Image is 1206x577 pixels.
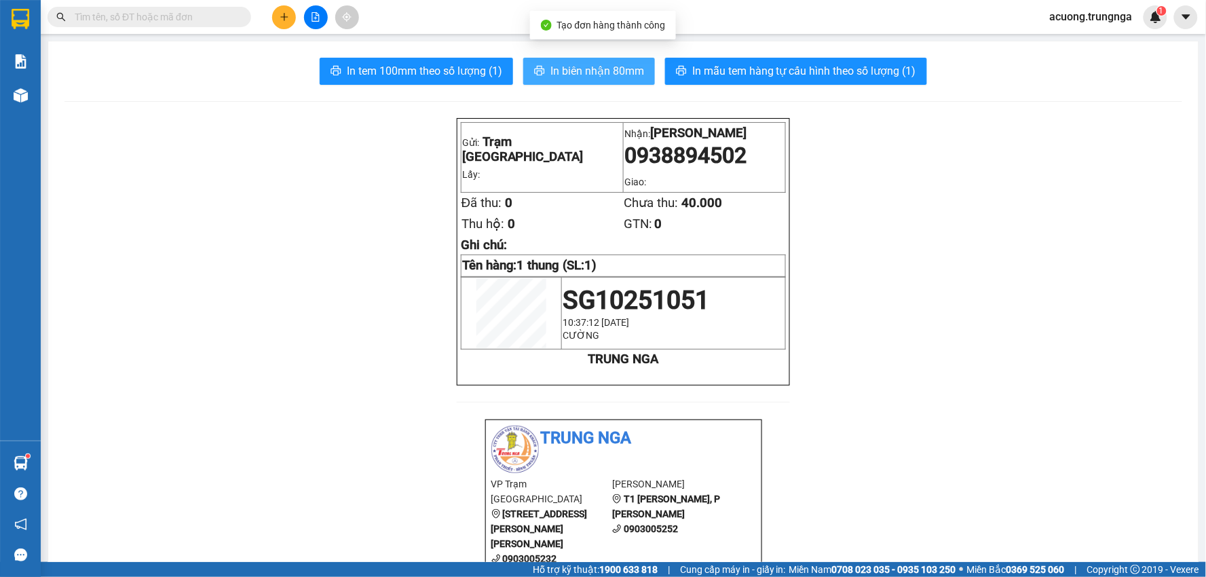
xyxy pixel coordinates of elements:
[491,426,539,473] img: logo.jpg
[505,196,512,210] span: 0
[557,20,666,31] span: Tạo đơn hàng thành công
[624,217,652,231] span: GTN:
[461,217,504,231] span: Thu hộ:
[676,65,687,78] span: printer
[331,65,341,78] span: printer
[461,196,502,210] span: Đã thu:
[541,20,552,31] span: check-circle
[462,134,584,164] span: Trạm [GEOGRAPHIC_DATA]
[612,494,720,519] b: T1 [PERSON_NAME], P [PERSON_NAME]
[599,564,658,575] strong: 1900 633 818
[517,258,597,273] span: 1 thung (SL:
[681,196,722,210] span: 40.000
[624,143,747,168] span: 0938894502
[1157,6,1167,16] sup: 1
[1180,11,1192,23] span: caret-down
[654,217,662,231] span: 0
[585,258,597,273] span: 1)
[680,562,786,577] span: Cung cấp máy in - giấy in:
[1039,8,1144,25] span: acuong.trungnga
[650,126,747,141] span: [PERSON_NAME]
[1131,565,1140,574] span: copyright
[14,54,28,69] img: solution-icon
[14,518,27,531] span: notification
[550,62,644,79] span: In biên nhận 80mm
[461,238,507,253] span: Ghi chú:
[491,509,501,519] span: environment
[612,494,622,504] span: environment
[347,62,502,79] span: In tem 100mm theo số lượng (1)
[1075,562,1077,577] span: |
[335,5,359,29] button: aim
[668,562,670,577] span: |
[272,5,296,29] button: plus
[508,217,515,231] span: 0
[563,317,629,328] span: 10:37:12 [DATE]
[624,126,785,141] p: Nhận:
[1006,564,1065,575] strong: 0369 525 060
[1159,6,1164,16] span: 1
[967,562,1065,577] span: Miền Bắc
[14,548,27,561] span: message
[14,88,28,103] img: warehouse-icon
[311,12,320,22] span: file-add
[75,10,235,24] input: Tìm tên, số ĐT hoặc mã đơn
[533,562,658,577] span: Hỗ trợ kỹ thuật:
[14,456,28,470] img: warehouse-icon
[491,426,756,451] li: Trung Nga
[12,9,29,29] img: logo-vxr
[462,134,622,164] p: Gửi:
[1174,5,1198,29] button: caret-down
[1150,11,1162,23] img: icon-new-feature
[692,62,916,79] span: In mẫu tem hàng tự cấu hình theo số lượng (1)
[462,169,480,180] span: Lấy:
[612,524,622,534] span: phone
[624,196,678,210] span: Chưa thu:
[523,58,655,85] button: printerIn biên nhận 80mm
[342,12,352,22] span: aim
[503,553,557,564] b: 0903005232
[588,352,658,367] strong: TRUNG NGA
[491,508,588,549] b: [STREET_ADDRESS][PERSON_NAME][PERSON_NAME]
[56,12,66,22] span: search
[624,176,646,187] span: Giao:
[832,564,956,575] strong: 0708 023 035 - 0935 103 250
[491,554,501,563] span: phone
[960,567,964,572] span: ⚪️
[280,12,289,22] span: plus
[534,65,545,78] span: printer
[320,58,513,85] button: printerIn tem 100mm theo số lượng (1)
[624,523,678,534] b: 0903005252
[26,454,30,458] sup: 1
[304,5,328,29] button: file-add
[491,477,613,506] li: VP Trạm [GEOGRAPHIC_DATA]
[665,58,927,85] button: printerIn mẫu tem hàng tự cấu hình theo số lượng (1)
[14,487,27,500] span: question-circle
[612,477,734,491] li: [PERSON_NAME]
[563,285,709,315] span: SG10251051
[789,562,956,577] span: Miền Nam
[563,330,599,341] span: CƯỜNG
[462,258,597,273] strong: Tên hàng:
